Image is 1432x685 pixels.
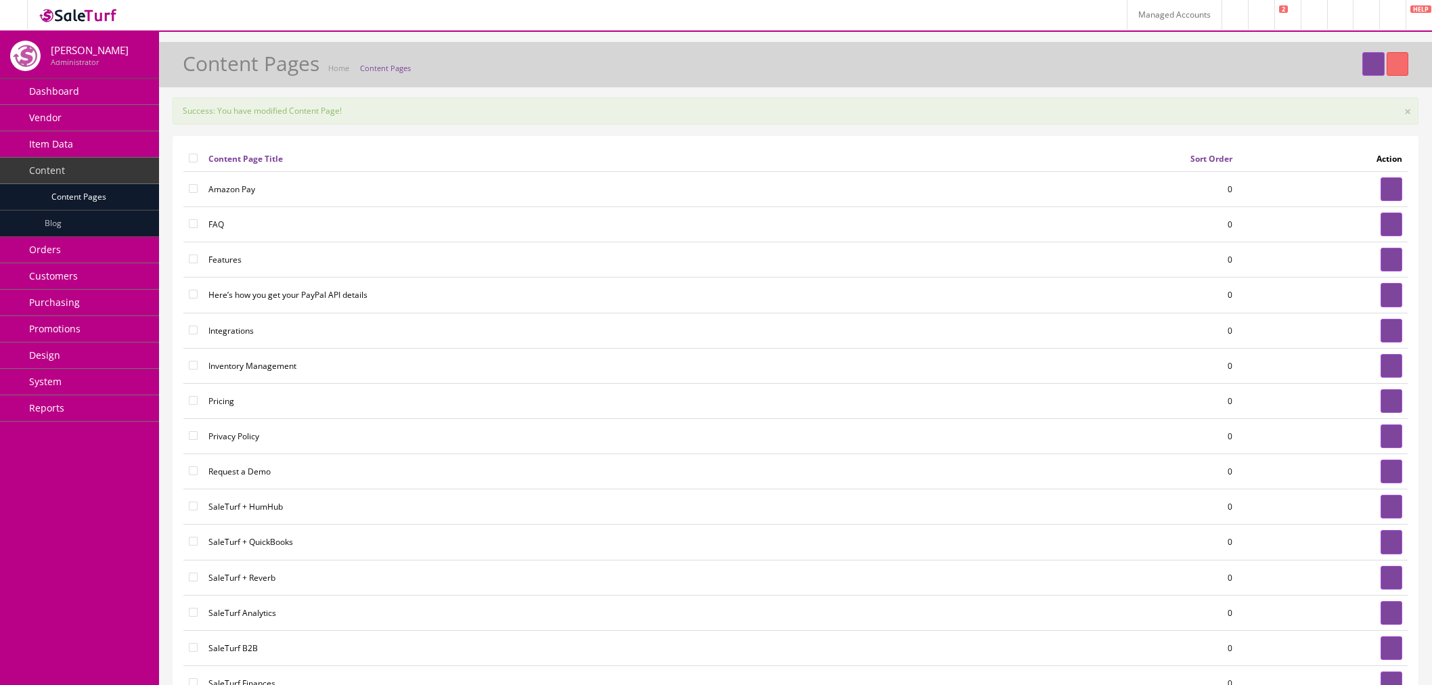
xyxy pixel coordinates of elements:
[29,322,81,335] span: Promotions
[203,278,993,313] td: Here’s how you get your PayPal API details
[993,207,1238,242] td: 0
[203,525,993,560] td: SaleTurf + QuickBooks
[29,375,62,388] span: System
[29,296,80,309] span: Purchasing
[1279,5,1288,13] span: 2
[328,63,349,73] a: Home
[993,454,1238,489] td: 0
[993,278,1238,313] td: 0
[360,63,411,73] a: Content Pages
[993,560,1238,595] td: 0
[993,489,1238,525] td: 0
[993,595,1238,630] td: 0
[203,207,993,242] td: FAQ
[51,57,99,67] small: Administrator
[29,349,60,361] span: Design
[203,383,993,418] td: Pricing
[29,85,79,97] span: Dashboard
[203,418,993,454] td: Privacy Policy
[203,489,993,525] td: SaleTurf + HumHub
[1410,5,1431,13] span: HELP
[993,348,1238,383] td: 0
[10,41,41,71] img: joshlucio05
[183,52,319,74] h1: Content Pages
[29,243,61,256] span: Orders
[29,111,62,124] span: Vendor
[203,172,993,207] td: Amazon Pay
[203,348,993,383] td: Inventory Management
[1404,105,1411,117] button: ×
[29,137,73,150] span: Item Data
[993,313,1238,348] td: 0
[993,383,1238,418] td: 0
[29,164,65,177] span: Content
[203,560,993,595] td: SaleTurf + Reverb
[1190,153,1232,164] a: Sort Order
[173,97,1418,125] div: Success: You have modified Content Page!
[203,313,993,348] td: Integrations
[1238,147,1408,172] td: Action
[51,191,106,202] span: Content Pages
[203,242,993,278] td: Features
[993,525,1238,560] td: 0
[208,153,289,164] a: Content Page Title
[29,401,64,414] span: Reports
[993,172,1238,207] td: 0
[203,454,993,489] td: Request a Demo
[993,418,1238,454] td: 0
[203,630,993,665] td: SaleTurf B2B
[993,242,1238,278] td: 0
[45,217,62,229] span: Blog
[51,45,129,56] h4: [PERSON_NAME]
[38,6,119,24] img: SaleTurf
[203,595,993,630] td: SaleTurf Analytics
[29,269,78,282] span: Customers
[993,630,1238,665] td: 0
